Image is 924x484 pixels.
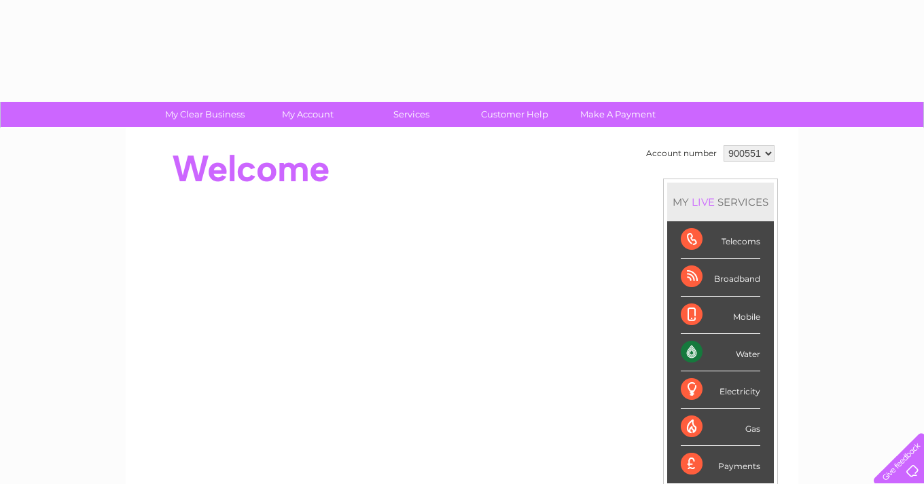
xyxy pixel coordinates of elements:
[681,409,760,446] div: Gas
[149,102,261,127] a: My Clear Business
[562,102,674,127] a: Make A Payment
[681,221,760,259] div: Telecoms
[689,196,717,208] div: LIVE
[681,371,760,409] div: Electricity
[681,334,760,371] div: Water
[643,142,720,165] td: Account number
[355,102,467,127] a: Services
[681,297,760,334] div: Mobile
[681,259,760,296] div: Broadband
[459,102,571,127] a: Customer Help
[252,102,364,127] a: My Account
[667,183,774,221] div: MY SERVICES
[681,446,760,483] div: Payments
